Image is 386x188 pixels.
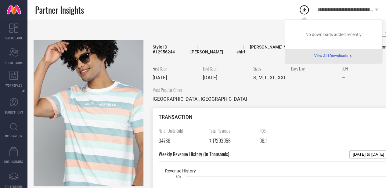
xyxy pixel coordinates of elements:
[159,137,170,144] span: 34786
[153,45,190,54] span: Style ID # 12956244
[4,159,23,164] span: CDC INSIGHTS
[5,83,22,88] span: WORKSPACE
[314,54,353,59] a: View All1Downloads
[253,75,287,81] span: S, M, L, XL, XXL
[341,75,345,81] span: —
[190,45,236,54] span: [PERSON_NAME]
[314,54,348,59] span: View All 1 Downloads
[5,134,22,138] span: INSPIRATION
[203,65,249,72] span: Last Seen
[159,150,229,158] span: Weekly Revenue History (in Thousands)
[159,128,204,134] span: No of Units Sold
[209,128,255,134] span: Total Revenue
[153,65,198,72] span: First Seen
[314,54,353,59] div: Open download page
[153,87,247,93] span: Most Popular Cities
[259,128,305,134] span: ROS
[153,96,247,102] span: [GEOGRAPHIC_DATA], [GEOGRAPHIC_DATA]
[209,137,231,144] span: ₹ 17293956
[291,65,337,72] span: Days Live
[35,4,84,16] span: Partner Insights
[5,110,23,114] span: SUGGESTIONS
[165,168,196,173] span: Revenue History
[305,32,362,37] span: No downloads added recently
[5,60,23,65] span: SCORECARDS
[299,4,310,15] div: Open download list
[253,65,287,72] span: Sizes
[153,75,167,81] span: [DATE]
[5,36,22,40] span: DASHBOARD
[203,75,217,81] span: [DATE]
[259,137,267,144] span: 96.1
[176,175,181,179] text: 80k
